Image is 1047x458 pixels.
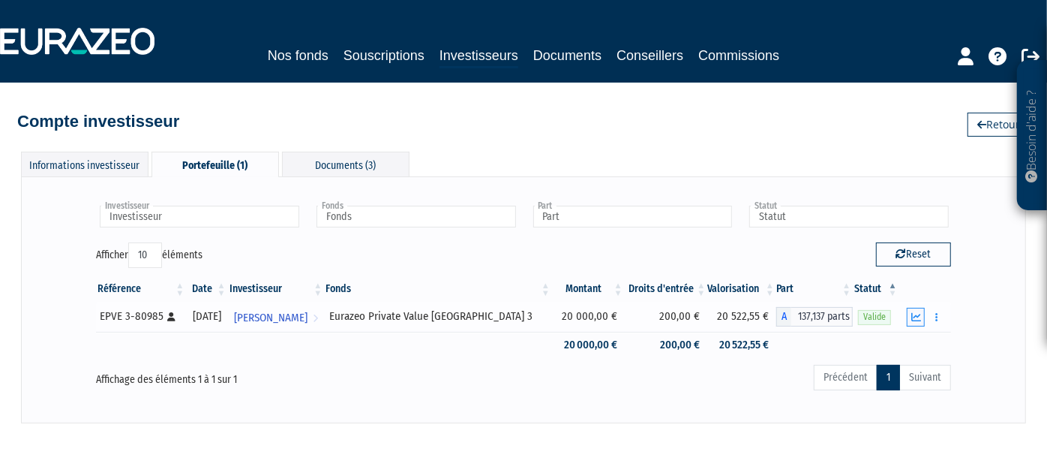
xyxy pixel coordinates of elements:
[877,365,900,390] a: 1
[876,243,951,267] button: Reset
[552,276,625,302] th: Montant: activer pour trier la colonne par ordre croissant
[853,276,899,302] th: Statut : activer pour trier la colonne par ordre d&eacute;croissant
[228,302,325,332] a: [PERSON_NAME]
[791,307,853,327] span: 137,137 parts
[343,45,424,66] a: Souscriptions
[439,45,518,68] a: Investisseurs
[329,309,546,324] div: Eurazeo Private Value [GEOGRAPHIC_DATA] 3
[707,276,776,302] th: Valorisation: activer pour trier la colonne par ordre croissant
[707,332,776,358] td: 20 522,55 €
[100,309,181,324] div: EPVE 3-80985
[96,276,186,302] th: Référence : activer pour trier la colonne par ordre croissant
[1024,68,1041,203] p: Besoin d'aide ?
[324,276,551,302] th: Fonds: activer pour trier la colonne par ordre croissant
[167,312,175,321] i: [Français] Personne physique
[186,276,227,302] th: Date: activer pour trier la colonne par ordre croissant
[128,243,162,268] select: Afficheréléments
[967,113,1030,137] a: Retour
[313,304,318,332] i: Voir l'investisseur
[776,276,853,302] th: Part: activer pour trier la colonne par ordre croissant
[96,243,202,268] label: Afficher éléments
[191,309,222,324] div: [DATE]
[21,152,148,176] div: Informations investisseur
[234,304,307,332] span: [PERSON_NAME]
[228,276,325,302] th: Investisseur: activer pour trier la colonne par ordre croissant
[625,276,708,302] th: Droits d'entrée: activer pour trier la colonne par ordre croissant
[282,152,409,176] div: Documents (3)
[552,332,625,358] td: 20 000,00 €
[268,45,328,66] a: Nos fonds
[552,302,625,332] td: 20 000,00 €
[698,45,779,66] a: Commissions
[776,307,791,327] span: A
[776,307,853,327] div: A - Eurazeo Private Value Europe 3
[858,310,891,324] span: Valide
[17,113,179,131] h4: Compte investisseur
[625,302,708,332] td: 200,00 €
[151,152,279,177] div: Portefeuille (1)
[533,45,601,66] a: Documents
[625,332,708,358] td: 200,00 €
[96,363,439,387] div: Affichage des éléments 1 à 1 sur 1
[616,45,683,66] a: Conseillers
[707,302,776,332] td: 20 522,55 €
